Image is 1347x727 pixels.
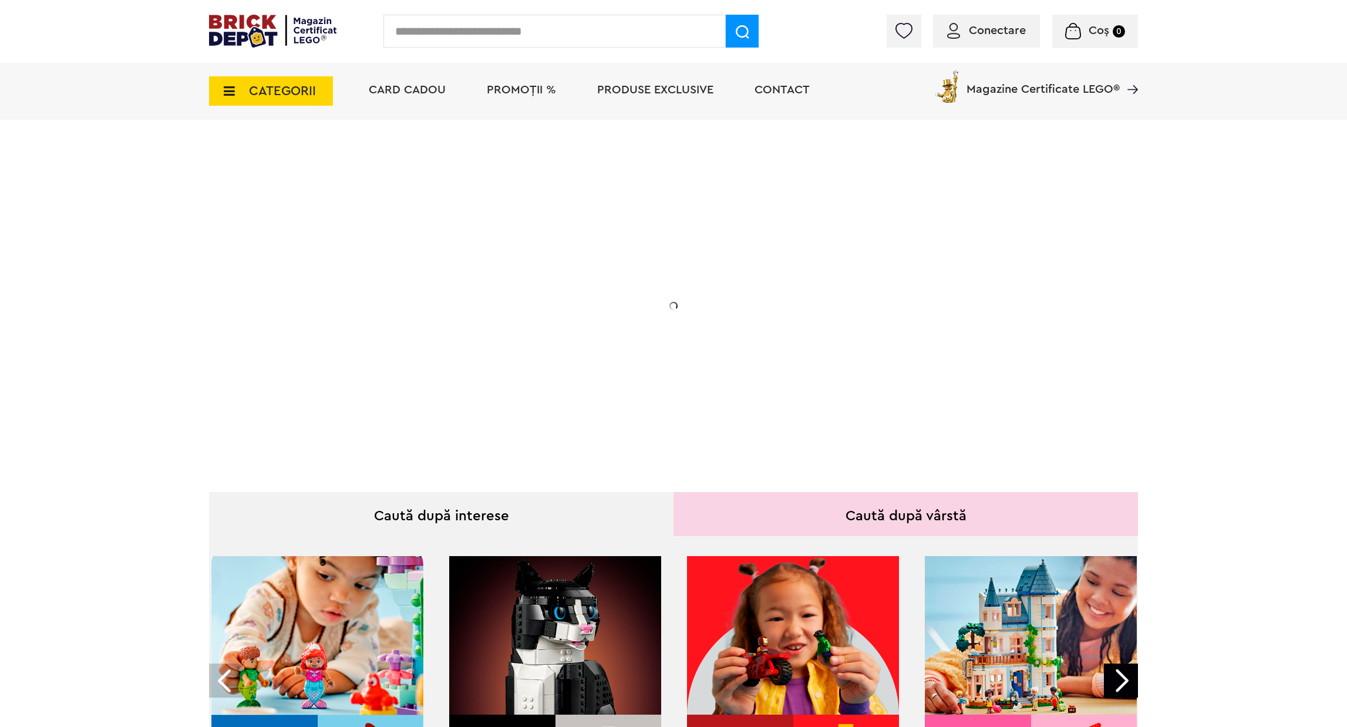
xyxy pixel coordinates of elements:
div: Caută după interese [209,492,673,536]
div: Caută după vârstă [673,492,1138,536]
a: Contact [755,84,810,96]
h1: 20% Reducere! [292,237,527,279]
a: PROMOȚII % [487,84,556,96]
span: Coș [1089,25,1109,36]
span: Conectare [969,25,1026,36]
a: Magazine Certificate LEGO® [1120,68,1138,80]
a: Conectare [947,25,1026,36]
h2: La două seturi LEGO de adulți achiziționate din selecție! În perioada 12 - [DATE]! [292,291,527,340]
small: 0 [1113,25,1125,38]
span: Magazine Certificate LEGO® [967,68,1120,95]
a: Produse exclusive [597,84,713,96]
div: Explorează [292,366,527,381]
a: Card Cadou [369,84,446,96]
span: CATEGORII [249,85,316,97]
